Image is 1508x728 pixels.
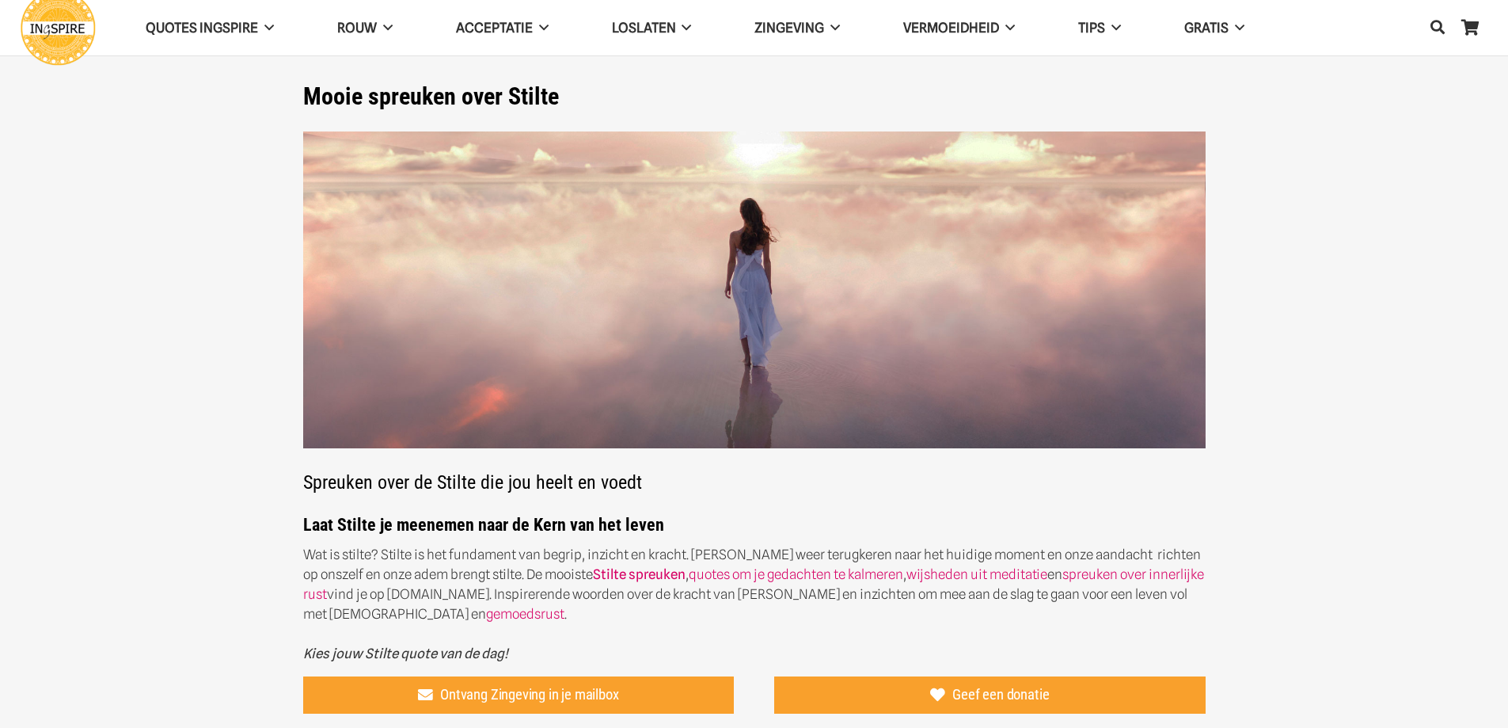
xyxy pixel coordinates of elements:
a: Loslaten [580,8,724,48]
a: wijsheden uit meditatie [906,566,1047,582]
a: ROUW [306,8,424,48]
span: Zingeving [754,20,824,36]
span: ROUW [337,20,377,36]
h2: Spreuken over de Stilte die jou heelt en voedt [303,131,1206,494]
span: GRATIS [1184,20,1229,36]
a: quotes om je gedachten te kalmeren [689,566,903,582]
span: Ontvang Zingeving in je mailbox [440,686,618,703]
a: GRATIS [1153,8,1276,48]
strong: Laat Stilte je meenemen naar de Kern van het leven [303,515,664,535]
em: Kies jouw Stilte quote van de dag! [303,646,508,661]
a: TIPS [1046,8,1153,48]
a: Stilte spreuken [593,566,686,582]
span: Loslaten [612,20,676,36]
a: gemoedsrust [486,606,564,622]
a: Acceptatie [424,8,580,48]
h1: Mooie spreuken over Stilte [303,82,1206,111]
a: Zoeken [1422,9,1453,47]
span: VERMOEIDHEID [903,20,999,36]
a: Ontvang Zingeving in je mailbox [303,677,735,715]
span: Geef een donatie [952,686,1049,703]
p: Wat is stilte? Stilte is het fundament van begrip, inzicht en kracht. [PERSON_NAME] weer terugker... [303,545,1206,624]
img: Wat is Stilte? Ontdek de Kracht van Stilte met deze prachtige Stilte spreuken van Ingspire [303,131,1206,449]
span: TIPS [1078,20,1105,36]
span: Acceptatie [456,20,533,36]
a: Zingeving [723,8,872,48]
a: Geef een donatie [774,677,1206,715]
a: spreuken over innerlijke rust [303,566,1204,602]
a: VERMOEIDHEID [872,8,1046,48]
span: QUOTES INGSPIRE [146,20,258,36]
a: QUOTES INGSPIRE [114,8,306,48]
